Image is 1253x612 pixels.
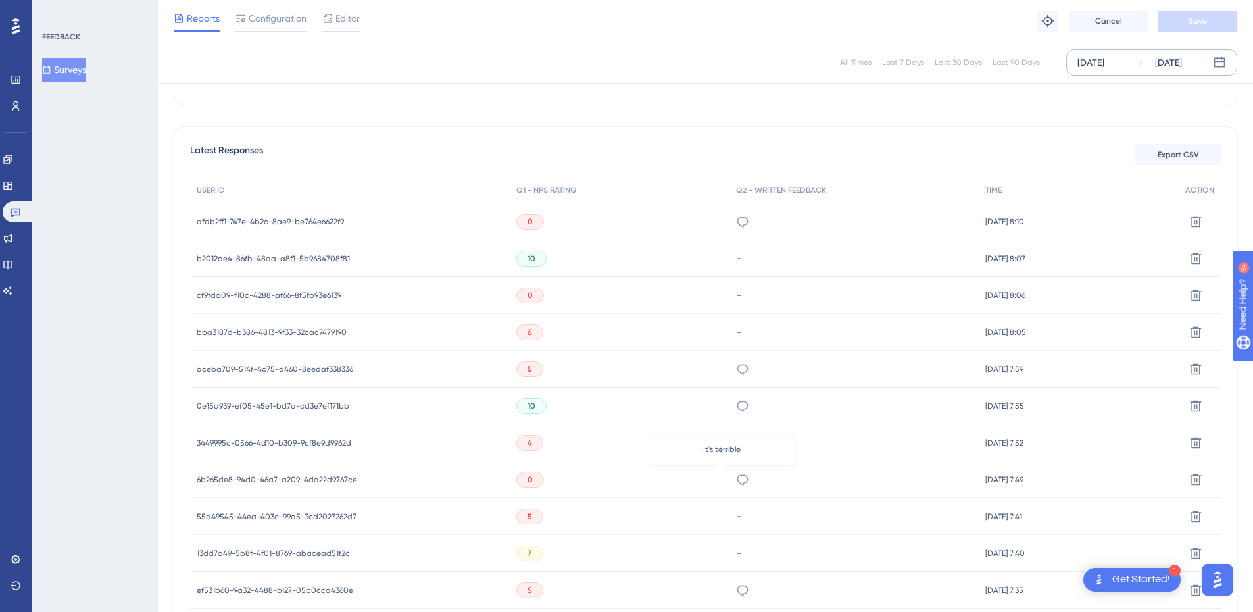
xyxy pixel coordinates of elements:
[1185,185,1214,195] span: ACTION
[197,253,350,264] span: b2012ae4-86fb-48aa-a8f1-5b9684708f81
[736,510,972,523] div: -
[985,217,1024,227] span: [DATE] 8:10
[197,585,353,596] span: ef531b60-9a32-4488-b127-05b0cca4360e
[528,253,535,264] span: 10
[516,185,576,195] span: Q1 - NPS RATING
[42,58,86,82] button: Surveys
[993,57,1040,68] div: Last 90 Days
[985,474,1023,485] span: [DATE] 7:49
[736,185,826,195] span: Q2 - WRITTEN FEEDBACK
[528,511,532,522] span: 5
[528,585,532,596] span: 5
[985,511,1022,522] span: [DATE] 7:41
[1112,573,1170,587] div: Get Started!
[197,185,225,195] span: USER ID
[197,364,353,374] span: aceba709-514f-4c75-a460-8eedaf338336
[882,57,924,68] div: Last 7 Days
[985,253,1025,264] span: [DATE] 8:07
[197,217,344,227] span: afdb2ff1-747e-4b2c-8ae9-be764e6622f9
[985,185,1002,195] span: TIME
[1077,55,1104,70] div: [DATE]
[736,252,972,265] div: -
[1189,16,1207,26] span: Save
[1069,11,1148,32] button: Cancel
[1169,565,1181,576] div: 1
[528,401,535,411] span: 10
[985,585,1023,596] span: [DATE] 7:35
[1155,55,1182,70] div: [DATE]
[736,289,972,301] div: -
[528,438,532,448] span: 4
[1158,149,1199,160] span: Export CSV
[197,290,341,301] span: cf9fda09-f10c-4288-af66-8f5fb93e6139
[197,327,347,338] span: bba3187d-b386-4813-9f33-32cac7479190
[703,444,741,455] span: It's terrible
[197,548,350,559] span: 13dd7a49-5b8f-4f01-8769-abacead51f2c
[190,143,263,166] span: Latest Responses
[42,32,80,42] div: FEEDBACK
[985,438,1023,448] span: [DATE] 7:52
[985,401,1024,411] span: [DATE] 7:55
[197,474,357,485] span: 6b265de8-94d0-46a7-a209-4da22d9767ce
[528,474,533,485] span: 0
[1095,16,1122,26] span: Cancel
[985,548,1025,559] span: [DATE] 7:40
[935,57,982,68] div: Last 30 Days
[1083,568,1181,592] div: Open Get Started! checklist, remaining modules: 1
[1198,560,1237,599] iframe: UserGuiding AI Assistant Launcher
[197,401,349,411] span: 0e15a939-ef05-45e1-bd7a-cd3e7ef171bb
[335,11,360,26] span: Editor
[528,290,533,301] span: 0
[736,326,972,338] div: -
[89,7,97,17] div: 9+
[528,217,533,227] span: 0
[528,364,532,374] span: 5
[197,511,356,522] span: 55a49545-44ea-403c-99a5-3cd2027262d7
[1135,144,1221,165] button: Export CSV
[736,547,972,559] div: -
[1091,572,1107,588] img: launcher-image-alternative-text
[840,57,872,68] div: All Times
[985,327,1026,338] span: [DATE] 8:05
[249,11,307,26] span: Configuration
[528,327,532,338] span: 6
[985,364,1023,374] span: [DATE] 7:59
[31,3,82,19] span: Need Help?
[197,438,351,448] span: 3449995c-0566-4d10-b309-9cf8e9d9962d
[985,290,1025,301] span: [DATE] 8:06
[528,548,531,559] span: 7
[187,11,220,26] span: Reports
[1158,11,1237,32] button: Save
